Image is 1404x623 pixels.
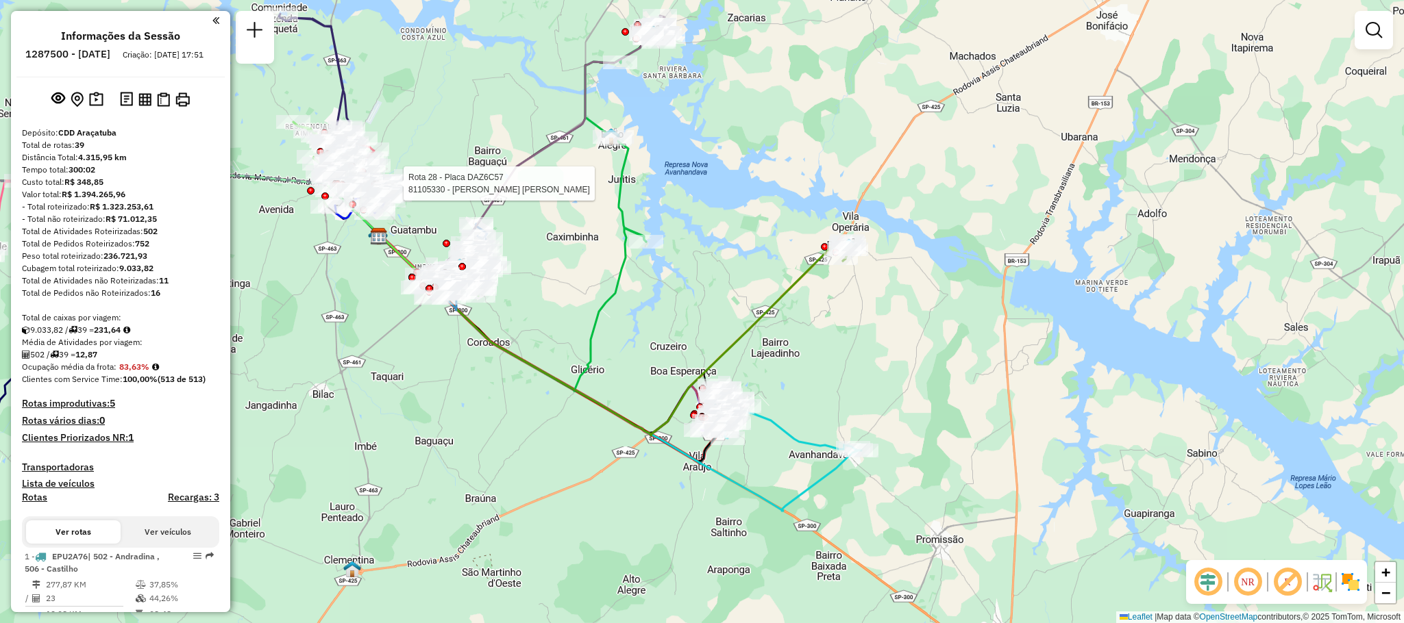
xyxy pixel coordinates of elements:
[410,279,444,293] div: Atividade não roteirizada - CERVEJARIA SAO BRAZ
[212,12,219,28] a: Clique aqui para minimizar o painel
[434,281,468,295] div: Atividade não roteirizada - CERVEJARIA ARCO IRIS
[22,275,219,287] div: Total de Atividades não Roteirizadas:
[22,348,219,361] div: 502 / 39 =
[75,349,97,359] strong: 12,87
[32,594,40,602] i: Total de Atividades
[22,398,219,409] h4: Rotas improdutivas:
[136,594,146,602] i: % de utilização da cubagem
[22,127,219,139] div: Depósito:
[1271,565,1304,598] span: Exibir rótulo
[168,492,219,503] h4: Recargas: 3
[90,201,153,212] strong: R$ 1.323.253,61
[45,592,135,605] td: 23
[78,152,127,162] strong: 4.315,95 km
[121,520,215,544] button: Ver veículos
[128,431,134,444] strong: 1
[22,164,219,176] div: Tempo total:
[154,90,173,110] button: Visualizar Romaneio
[69,326,77,334] i: Total de rotas
[22,492,47,503] a: Rotas
[136,581,146,589] i: % de utilização do peso
[64,177,103,187] strong: R$ 348,85
[119,361,149,372] strong: 83,63%
[152,363,159,371] em: Média calculada utilizando a maior ocupação (%Peso ou %Cubagem) de cada rota da sessão. Rotas cro...
[1200,612,1258,622] a: OpenStreetMap
[94,325,121,335] strong: 231,64
[319,153,354,166] div: Atividade não roteirizada - CARLOS FRANCINALDO M
[22,351,30,359] i: Total de Atividades
[136,90,154,108] button: Visualizar relatório de Roteirização
[241,16,269,47] a: Nova sessão e pesquisa
[62,189,125,199] strong: R$ 1.394.265,96
[193,552,201,560] em: Opções
[22,213,219,225] div: - Total não roteirizado:
[86,89,106,110] button: Painel de Sugestão
[99,414,105,427] strong: 0
[22,324,219,336] div: 9.033,82 / 39 =
[45,578,135,592] td: 277,87 KM
[22,139,219,151] div: Total de rotas:
[439,280,473,294] div: Atividade não roteirizada - LARISSA GATTI BARBOZ
[206,552,214,560] em: Rota exportada
[22,287,219,299] div: Total de Pedidos não Roteirizados:
[149,592,214,605] td: 44,26%
[49,88,68,110] button: Exibir sessão original
[106,214,157,224] strong: R$ 71.012,35
[22,374,123,384] span: Clientes com Service Time:
[22,151,219,164] div: Distância Total:
[61,29,180,42] h4: Informações da Sessão
[1311,571,1333,593] img: Fluxo de ruas
[159,275,169,285] strong: 11
[103,251,147,261] strong: 236.721,93
[401,281,435,294] div: Atividade não roteirizada - LUIZ ROBERTO GARCIA
[117,49,209,61] div: Criação: [DATE] 17:51
[22,432,219,444] h4: Clientes Priorizados NR:
[1340,571,1362,593] img: Exibir/Ocultar setores
[119,263,153,273] strong: 9.033,82
[136,610,143,618] i: Tempo total em rota
[467,259,501,273] div: Atividade não roteirizada - RODRIGUES e RODRIGUE
[1381,563,1390,581] span: +
[69,164,95,175] strong: 300:02
[22,250,219,262] div: Peso total roteirizado:
[52,551,88,561] span: EPU2A76
[22,336,219,348] div: Média de Atividades por viagem:
[25,551,160,574] span: 1 -
[123,326,130,334] i: Meta Caixas/viagem: 220,40 Diferença: 11,24
[1231,565,1264,598] span: Ocultar NR
[149,578,214,592] td: 37,85%
[58,127,116,138] strong: CDD Araçatuba
[117,89,136,110] button: Logs desbloquear sessão
[22,326,30,334] i: Cubagem total roteirizado
[1155,612,1157,622] span: |
[22,415,219,427] h4: Rotas vários dias:
[1360,16,1388,44] a: Exibir filtros
[151,288,160,298] strong: 16
[143,226,158,236] strong: 502
[22,188,219,201] div: Valor total:
[22,478,219,489] h4: Lista de veículos
[25,48,110,60] h6: 1287500 - [DATE]
[1116,611,1404,623] div: Map data © contributors,© 2025 TomTom, Microsoft
[630,27,664,40] div: Atividade não roteirizada - TIETE COMERCIO DE CO
[22,238,219,250] div: Total de Pedidos Roteirizados:
[32,581,40,589] i: Distância Total
[22,201,219,213] div: - Total roteirizado:
[22,176,219,188] div: Custo total:
[45,607,135,621] td: 12,08 KM
[110,397,115,409] strong: 5
[173,90,193,110] button: Imprimir Rotas
[1375,562,1396,583] a: Zoom in
[75,140,84,150] strong: 39
[25,551,160,574] span: | 502 - Andradina , 506 - Castilho
[22,311,219,324] div: Total de caixas por viagem:
[633,22,667,36] div: Atividade não roteirizada - DISTRIBUIDORA DE BEB
[158,374,206,384] strong: (513 de 513)
[22,225,219,238] div: Total de Atividades Roteirizadas:
[1381,584,1390,601] span: −
[1375,583,1396,603] a: Zoom out
[25,592,32,605] td: /
[629,27,663,41] div: Atividade não roteirizada - LECI SANTOS DA PURIF
[123,374,158,384] strong: 100,00%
